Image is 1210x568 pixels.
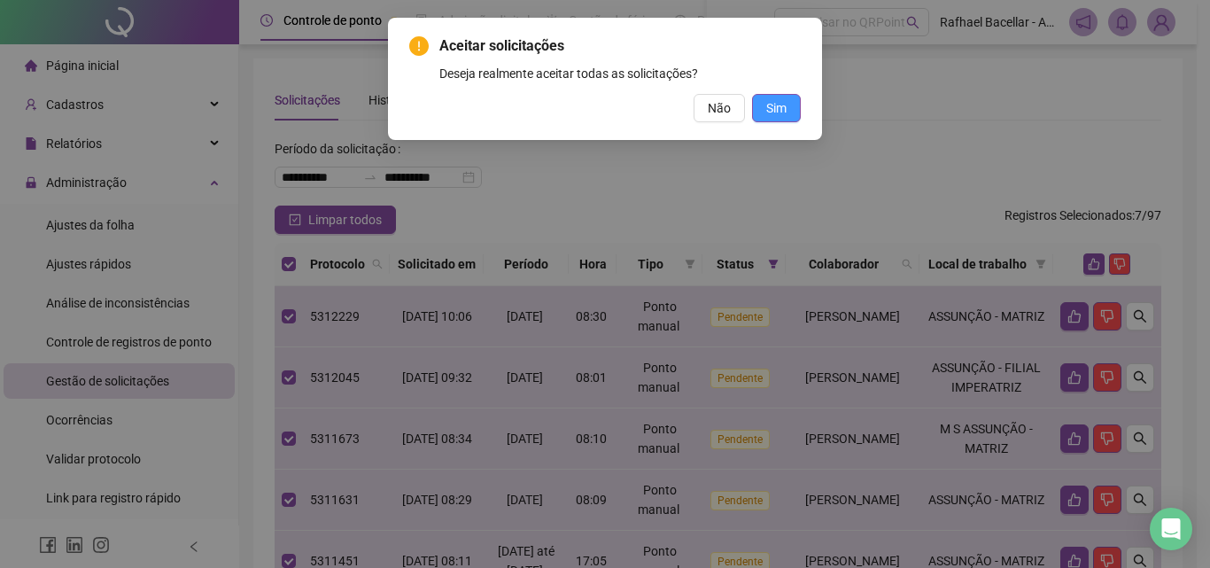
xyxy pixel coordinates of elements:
span: exclamation-circle [409,36,429,56]
button: Sim [752,94,801,122]
div: Open Intercom Messenger [1150,508,1192,550]
span: Aceitar solicitações [439,35,801,57]
button: Não [694,94,745,122]
span: Sim [766,98,787,118]
div: Deseja realmente aceitar todas as solicitações? [439,64,801,83]
span: Não [708,98,731,118]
